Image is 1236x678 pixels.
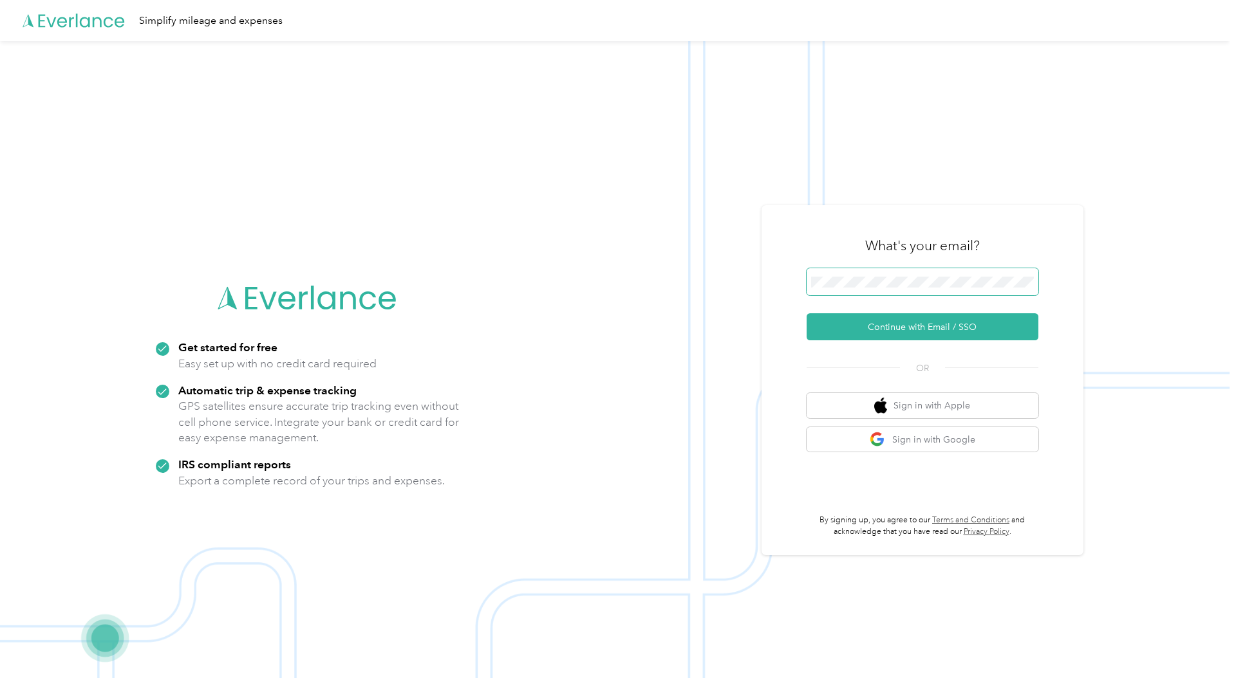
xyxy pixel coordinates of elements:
[964,527,1009,536] a: Privacy Policy
[932,515,1009,525] a: Terms and Conditions
[870,432,886,448] img: google logo
[807,427,1038,452] button: google logoSign in with Google
[178,356,377,372] p: Easy set up with no credit card required
[874,398,887,414] img: apple logo
[178,398,460,446] p: GPS satellites ensure accurate trip tracking even without cell phone service. Integrate your bank...
[807,393,1038,418] button: apple logoSign in with Apple
[865,237,980,255] h3: What's your email?
[139,13,283,29] div: Simplify mileage and expenses
[807,313,1038,340] button: Continue with Email / SSO
[178,383,357,397] strong: Automatic trip & expense tracking
[178,473,445,489] p: Export a complete record of your trips and expenses.
[900,362,945,375] span: OR
[178,340,277,354] strong: Get started for free
[178,457,291,471] strong: IRS compliant reports
[807,515,1038,537] p: By signing up, you agree to our and acknowledge that you have read our .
